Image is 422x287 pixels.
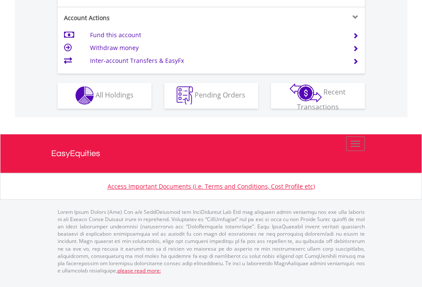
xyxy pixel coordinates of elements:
[90,29,342,41] td: Fund this account
[90,41,342,54] td: Withdraw money
[164,83,258,109] button: Pending Orders
[290,83,322,102] img: transactions-zar-wht.png
[271,83,365,109] button: Recent Transactions
[51,134,371,173] a: EasyEquities
[297,87,346,112] span: Recent Transactions
[195,90,245,100] span: Pending Orders
[76,86,94,105] img: holdings-wht.png
[96,90,134,100] span: All Holdings
[90,54,342,67] td: Inter-account Transfers & EasyFx
[58,83,151,109] button: All Holdings
[58,14,211,22] div: Account Actions
[58,208,365,274] p: Lorem Ipsum Dolors (Ame) Con a/e SeddOeiusmod tem InciDiduntut Lab Etd mag aliquaen admin veniamq...
[177,86,193,105] img: pending_instructions-wht.png
[108,182,315,190] a: Access Important Documents (i.e. Terms and Conditions, Cost Profile etc)
[117,267,161,274] a: please read more:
